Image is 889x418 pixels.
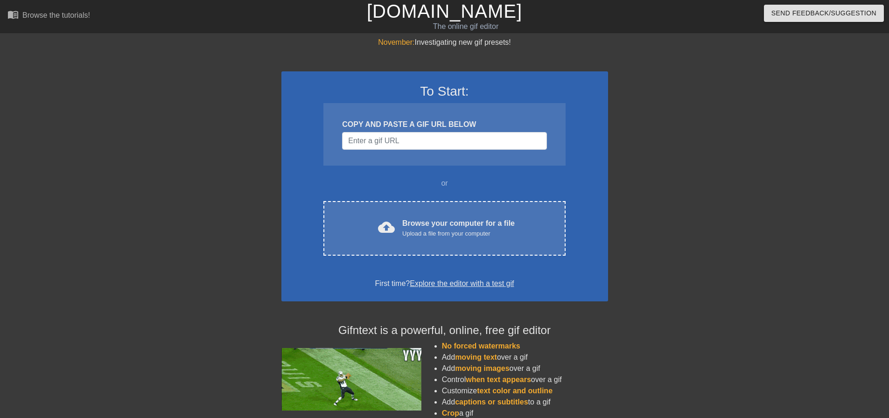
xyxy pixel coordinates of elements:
a: [DOMAIN_NAME] [367,1,522,21]
span: when text appears [466,376,531,383]
button: Send Feedback/Suggestion [764,5,884,22]
div: COPY AND PASTE A GIF URL BELOW [342,119,546,130]
h3: To Start: [294,84,596,99]
div: The online gif editor [301,21,630,32]
span: moving images [455,364,509,372]
li: Add over a gif [442,352,608,363]
li: Control over a gif [442,374,608,385]
span: text color and outline [477,387,553,395]
span: November: [378,38,414,46]
a: Explore the editor with a test gif [410,279,514,287]
div: First time? [294,278,596,289]
span: No forced watermarks [442,342,520,350]
div: Browse the tutorials! [22,11,90,19]
div: or [306,178,584,189]
span: Crop [442,409,459,417]
div: Browse your computer for a file [402,218,515,238]
img: football_small.gif [281,348,421,411]
span: captions or subtitles [455,398,528,406]
li: Add over a gif [442,363,608,374]
div: Upload a file from your computer [402,229,515,238]
li: Add to a gif [442,397,608,408]
span: cloud_upload [378,219,395,236]
h4: Gifntext is a powerful, online, free gif editor [281,324,608,337]
span: Send Feedback/Suggestion [771,7,876,19]
div: Investigating new gif presets! [281,37,608,48]
li: Customize [442,385,608,397]
span: moving text [455,353,497,361]
input: Username [342,132,546,150]
a: Browse the tutorials! [7,9,90,23]
span: menu_book [7,9,19,20]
